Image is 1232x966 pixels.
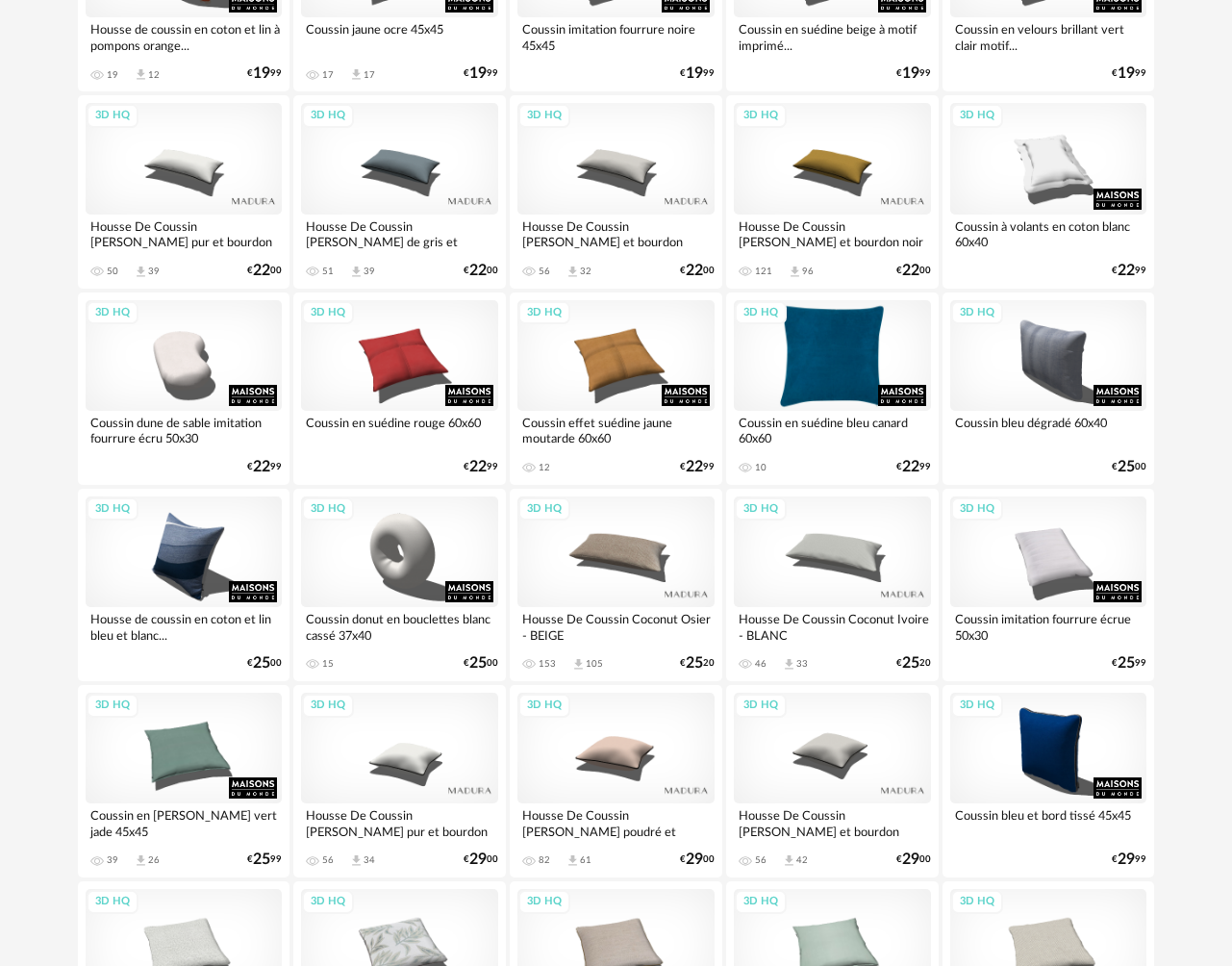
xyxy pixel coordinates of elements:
[293,685,506,877] a: 3D HQ Housse De Coussin [PERSON_NAME] pur et bourdon noir... 56 Download icon 34 €2900
[87,694,138,718] div: 3D HQ
[943,95,1155,288] a: 3D HQ Coussin à volants en coton blanc 60x40 €2299
[517,17,715,56] div: Coussin imitation fourrure noire 45x45
[686,657,703,670] span: 25
[726,489,939,681] a: 3D HQ Housse De Coussin Coconut Ivoire - BLANC 46 Download icon 33 €2520
[510,292,722,485] a: 3D HQ Coussin effet suédine jaune moutarde 60x60 12 €2299
[464,657,498,670] div: € 00
[580,854,591,866] div: 61
[464,853,498,866] div: € 00
[755,266,772,277] div: 121
[782,657,796,672] span: Download icon
[293,292,506,485] a: 3D HQ Coussin en suédine rouge 60x60 €2299
[78,489,290,681] a: 3D HQ Housse de coussin en coton et lin bleu et blanc... €2500
[253,265,270,277] span: 22
[302,104,354,128] div: 3D HQ
[517,803,715,842] div: Housse De Coussin [PERSON_NAME] poudré et bourdon...
[247,853,282,866] div: € 99
[802,266,814,277] div: 96
[686,461,703,473] span: 22
[726,685,939,877] a: 3D HQ Housse De Coussin [PERSON_NAME] et bourdon noir... 56 Download icon 42 €2900
[107,69,118,81] div: 19
[735,890,787,914] div: 3D HQ
[539,658,556,670] div: 153
[253,461,270,473] span: 22
[78,685,290,877] a: 3D HQ Coussin en [PERSON_NAME] vert jade 45x45 39 Download icon 26 €2599
[1118,657,1135,670] span: 25
[566,853,580,868] span: Download icon
[734,215,931,253] div: Housse De Coussin [PERSON_NAME] et bourdon noir - JAUNE
[86,17,283,56] div: Housse de coussin en coton et lin à pompons orange...
[86,607,283,646] div: Housse de coussin en coton et lin bleu et blanc...
[735,497,787,521] div: 3D HQ
[1112,67,1146,80] div: € 99
[734,411,931,449] div: Coussin en suédine bleu canard 60x60
[247,67,282,80] div: € 99
[680,67,715,80] div: € 99
[755,462,767,473] div: 10
[796,658,808,670] div: 33
[517,411,715,449] div: Coussin effet suédine jaune moutarde 60x60
[686,67,703,80] span: 19
[322,658,334,670] div: 15
[247,265,282,277] div: € 00
[469,265,487,277] span: 22
[253,657,270,670] span: 25
[1112,461,1146,473] div: € 00
[735,104,787,128] div: 3D HQ
[735,694,787,718] div: 3D HQ
[950,607,1147,646] div: Coussin imitation fourrure écrue 50x30
[87,104,138,128] div: 3D HQ
[301,803,498,842] div: Housse De Coussin [PERSON_NAME] pur et bourdon noir...
[1112,853,1146,866] div: € 99
[1118,67,1135,80] span: 19
[680,461,715,473] div: € 99
[87,301,138,325] div: 3D HQ
[464,67,498,80] div: € 99
[78,292,290,485] a: 3D HQ Coussin dune de sable imitation fourrure écru 50x30 €2299
[469,853,487,866] span: 29
[469,657,487,670] span: 25
[586,658,603,670] div: 105
[517,215,715,253] div: Housse De Coussin [PERSON_NAME] et bourdon noir...
[464,265,498,277] div: € 00
[518,694,570,718] div: 3D HQ
[349,67,364,82] span: Download icon
[1118,461,1135,473] span: 25
[301,17,498,56] div: Coussin jaune ocre 45x45
[896,461,931,473] div: € 99
[247,657,282,670] div: € 00
[518,890,570,914] div: 3D HQ
[469,461,487,473] span: 22
[148,69,160,81] div: 12
[726,95,939,288] a: 3D HQ Housse De Coussin [PERSON_NAME] et bourdon noir - JAUNE 121 Download icon 96 €2200
[1112,265,1146,277] div: € 99
[302,890,354,914] div: 3D HQ
[253,853,270,866] span: 25
[86,803,283,842] div: Coussin en [PERSON_NAME] vert jade 45x45
[950,803,1147,842] div: Coussin bleu et bord tissé 45x45
[950,17,1147,56] div: Coussin en velours brillant vert clair motif...
[755,658,767,670] div: 46
[943,489,1155,681] a: 3D HQ Coussin imitation fourrure écrue 50x30 €2599
[686,265,703,277] span: 22
[302,497,354,521] div: 3D HQ
[896,853,931,866] div: € 00
[247,461,282,473] div: € 99
[902,265,919,277] span: 22
[734,803,931,842] div: Housse De Coussin [PERSON_NAME] et bourdon noir...
[302,694,354,718] div: 3D HQ
[734,607,931,646] div: Housse De Coussin Coconut Ivoire - BLANC
[1118,265,1135,277] span: 22
[148,266,160,277] div: 39
[510,685,722,877] a: 3D HQ Housse De Coussin [PERSON_NAME] poudré et bourdon... 82 Download icon 61 €2900
[134,265,148,279] span: Download icon
[302,301,354,325] div: 3D HQ
[902,461,919,473] span: 22
[148,854,160,866] div: 26
[951,497,1003,521] div: 3D HQ
[518,497,570,521] div: 3D HQ
[518,301,570,325] div: 3D HQ
[896,657,931,670] div: € 20
[951,301,1003,325] div: 3D HQ
[735,301,787,325] div: 3D HQ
